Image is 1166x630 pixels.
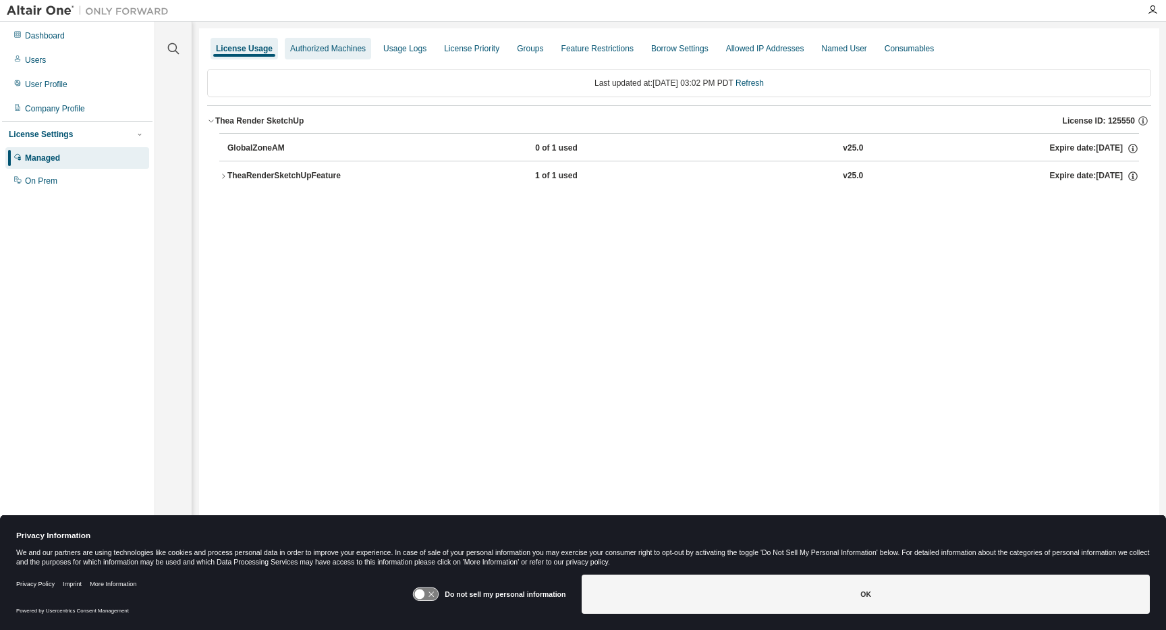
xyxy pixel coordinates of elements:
[1050,142,1139,155] div: Expire date: [DATE]
[9,129,73,140] div: License Settings
[219,161,1139,191] button: TheaRenderSketchUpFeature1 of 1 usedv25.0Expire date:[DATE]
[25,55,46,65] div: Users
[7,4,175,18] img: Altair One
[1049,170,1138,182] div: Expire date: [DATE]
[207,69,1151,97] div: Last updated at: [DATE] 03:02 PM PDT
[843,142,863,155] div: v25.0
[444,43,499,54] div: License Priority
[885,43,934,54] div: Consumables
[726,43,804,54] div: Allowed IP Addresses
[227,134,1139,163] button: GlobalZoneAM0 of 1 usedv25.0Expire date:[DATE]
[843,170,863,182] div: v25.0
[227,142,349,155] div: GlobalZoneAM
[215,115,304,126] div: Thea Render SketchUp
[25,153,60,163] div: Managed
[651,43,709,54] div: Borrow Settings
[517,43,543,54] div: Groups
[207,106,1151,136] button: Thea Render SketchUpLicense ID: 125550
[535,142,657,155] div: 0 of 1 used
[561,43,634,54] div: Feature Restrictions
[821,43,866,54] div: Named User
[25,103,85,114] div: Company Profile
[290,43,366,54] div: Authorized Machines
[25,30,65,41] div: Dashboard
[383,43,426,54] div: Usage Logs
[216,43,273,54] div: License Usage
[25,176,57,186] div: On Prem
[735,78,764,88] a: Refresh
[25,79,67,90] div: User Profile
[1063,115,1135,126] span: License ID: 125550
[227,170,349,182] div: TheaRenderSketchUpFeature
[535,170,657,182] div: 1 of 1 used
